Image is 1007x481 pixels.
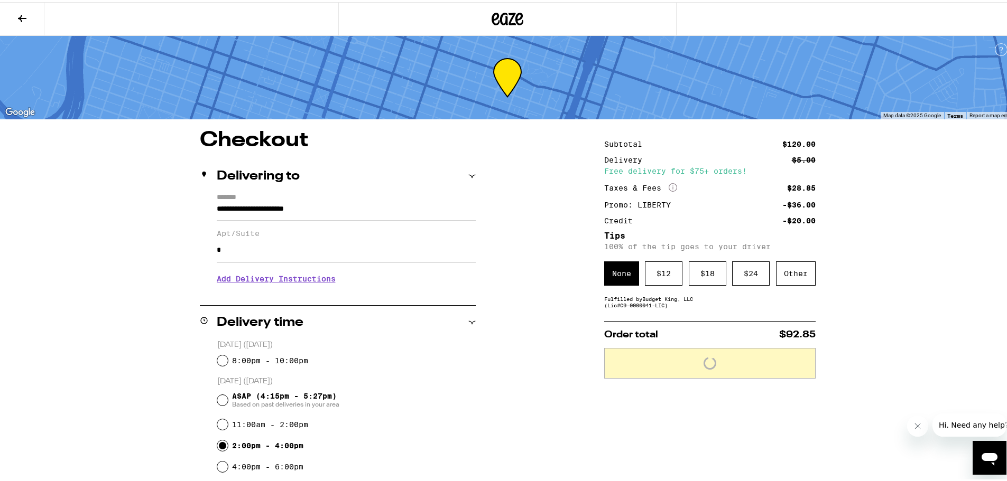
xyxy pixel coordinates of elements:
span: $92.85 [779,328,816,337]
a: Open this area in Google Maps (opens a new window) [3,103,38,117]
img: Google [3,103,38,117]
label: 11:00am - 2:00pm [232,418,308,427]
div: Subtotal [604,138,650,146]
p: [DATE] ([DATE]) [217,338,476,348]
span: Order total [604,328,658,337]
h2: Delivering to [217,168,300,181]
h3: Add Delivery Instructions [217,265,476,289]
div: Promo: LIBERTY [604,199,678,206]
span: Based on past deliveries in your area [232,398,339,407]
div: Free delivery for $75+ orders! [604,165,816,173]
label: Apt/Suite [217,227,476,235]
div: $ 12 [645,259,682,284]
label: 8:00pm - 10:00pm [232,354,308,363]
div: Credit [604,215,640,222]
div: $ 18 [689,259,726,284]
span: ASAP (4:15pm - 5:27pm) [232,390,339,407]
div: -$36.00 [782,199,816,206]
div: $ 24 [732,259,770,284]
p: [DATE] ([DATE]) [217,374,476,384]
div: Fulfilled by Budget King, LLC (Lic# C9-0000041-LIC ) [604,294,816,306]
div: $28.85 [787,182,816,190]
iframe: Message from company [932,411,1006,435]
iframe: Close message [907,413,928,435]
div: Delivery [604,154,650,162]
h1: Checkout [200,128,476,149]
div: -$20.00 [782,215,816,222]
iframe: Button to launch messaging window [973,439,1006,473]
div: $120.00 [782,138,816,146]
p: We'll contact you at [PHONE_NUMBER] when we arrive [217,289,476,297]
div: $5.00 [792,154,816,162]
div: Taxes & Fees [604,181,677,191]
span: Map data ©2025 Google [883,110,941,116]
span: Hi. Need any help? [6,7,76,16]
div: Other [776,259,816,284]
h2: Delivery time [217,314,303,327]
h5: Tips [604,230,816,238]
label: 4:00pm - 6:00pm [232,460,303,469]
p: 100% of the tip goes to your driver [604,240,816,249]
a: Terms [947,110,963,117]
label: 2:00pm - 4:00pm [232,439,303,448]
div: None [604,259,639,284]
